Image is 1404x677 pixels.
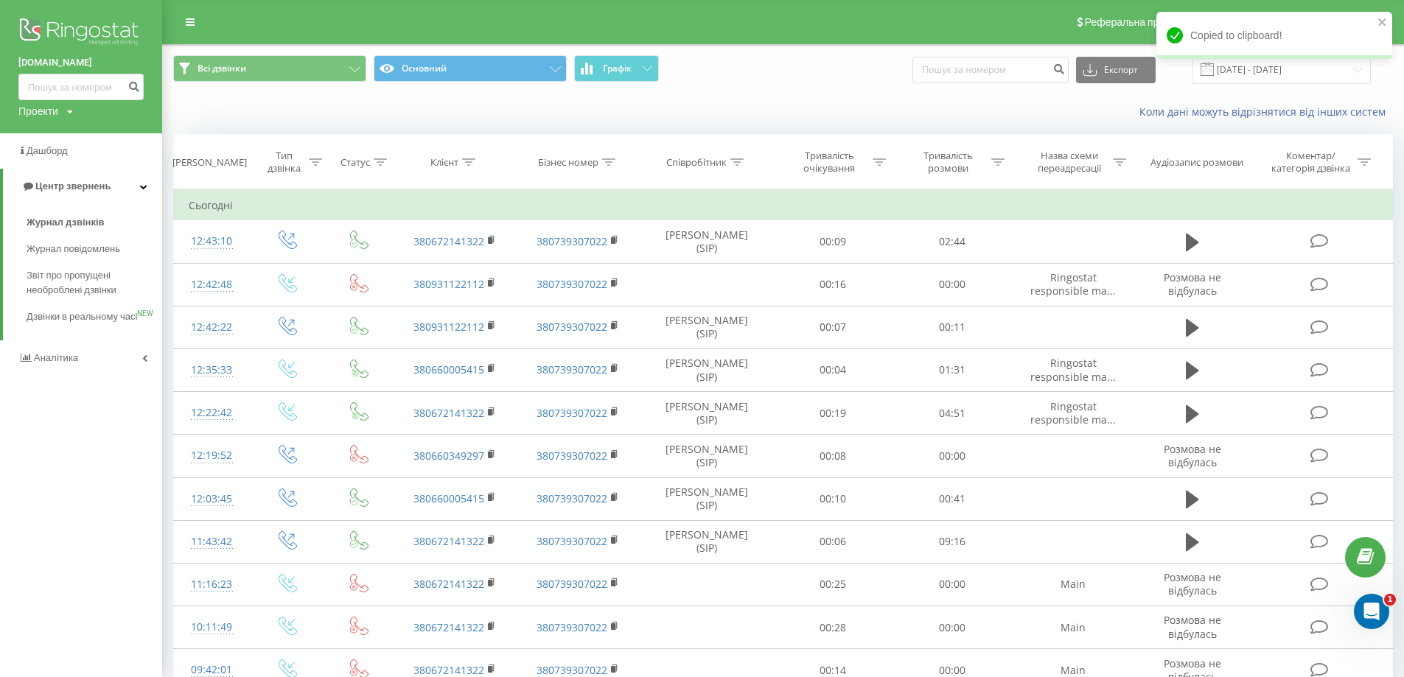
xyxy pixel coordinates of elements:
[413,491,484,505] a: 380660005415
[773,563,892,606] td: 00:25
[1030,150,1109,175] div: Назва схеми переадресації
[537,320,607,334] a: 380739307022
[413,362,484,376] a: 380660005415
[1011,606,1135,649] td: Main
[27,236,162,262] a: Журнал повідомлень
[189,613,235,642] div: 10:11:49
[574,55,659,82] button: Графік
[1139,105,1393,119] a: Коли дані можуть відрізнятися вiд інших систем
[773,477,892,520] td: 00:10
[172,156,247,169] div: [PERSON_NAME]
[893,220,1011,263] td: 02:44
[413,577,484,591] a: 380672141322
[893,392,1011,435] td: 04:51
[413,620,484,634] a: 380672141322
[773,392,892,435] td: 00:19
[773,263,892,306] td: 00:16
[1164,270,1221,298] span: Розмова не відбулась
[27,262,162,304] a: Звіт про пропущені необроблені дзвінки
[1011,563,1135,606] td: Main
[773,220,892,263] td: 00:09
[27,209,162,236] a: Журнал дзвінків
[640,220,773,263] td: [PERSON_NAME] (SIP)
[893,606,1011,649] td: 00:00
[1156,12,1392,59] div: Copied to clipboard!
[909,150,988,175] div: Тривалість розмови
[640,435,773,477] td: [PERSON_NAME] (SIP)
[893,520,1011,563] td: 09:16
[640,348,773,391] td: [PERSON_NAME] (SIP)
[1030,399,1116,427] span: Ringostat responsible ma...
[27,309,137,324] span: Дзвінки в реальному часі
[27,215,105,230] span: Журнал дзвінків
[189,356,235,385] div: 12:35:33
[1085,16,1193,28] span: Реферальна програма
[773,306,892,348] td: 00:07
[537,620,607,634] a: 380739307022
[27,242,120,256] span: Журнал повідомлень
[640,306,773,348] td: [PERSON_NAME] (SIP)
[3,169,162,204] a: Центр звернень
[537,534,607,548] a: 380739307022
[413,277,484,291] a: 380931122112
[189,399,235,427] div: 12:22:42
[189,270,235,299] div: 12:42:48
[1377,16,1388,30] button: close
[893,435,1011,477] td: 00:00
[18,74,144,100] input: Пошук за номером
[413,234,484,248] a: 380672141322
[773,348,892,391] td: 00:04
[174,191,1393,220] td: Сьогодні
[18,104,58,119] div: Проекти
[198,63,246,74] span: Всі дзвінки
[537,406,607,420] a: 380739307022
[773,520,892,563] td: 00:06
[1030,270,1116,298] span: Ringostat responsible ma...
[189,570,235,599] div: 11:16:23
[790,150,869,175] div: Тривалість очікування
[263,150,305,175] div: Тип дзвінка
[27,145,68,156] span: Дашборд
[189,527,235,556] div: 11:43:42
[893,563,1011,606] td: 00:00
[34,352,78,363] span: Аналiтика
[18,15,144,52] img: Ringostat logo
[1150,156,1243,169] div: Аудіозапис розмови
[173,55,366,82] button: Всі дзвінки
[374,55,567,82] button: Основний
[537,663,607,677] a: 380739307022
[413,534,484,548] a: 380672141322
[893,263,1011,306] td: 00:00
[893,306,1011,348] td: 00:11
[413,663,484,677] a: 380672141322
[537,362,607,376] a: 380739307022
[773,435,892,477] td: 00:08
[189,313,235,342] div: 12:42:22
[640,520,773,563] td: [PERSON_NAME] (SIP)
[413,449,484,463] a: 380660349297
[340,156,370,169] div: Статус
[538,156,598,169] div: Бізнес номер
[1268,150,1354,175] div: Коментар/категорія дзвінка
[1076,57,1156,83] button: Експорт
[912,57,1069,83] input: Пошук за номером
[413,320,484,334] a: 380931122112
[27,268,155,298] span: Звіт про пропущені необроблені дзвінки
[640,392,773,435] td: [PERSON_NAME] (SIP)
[1164,442,1221,469] span: Розмова не відбулась
[537,577,607,591] a: 380739307022
[537,277,607,291] a: 380739307022
[1354,594,1389,629] iframe: Intercom live chat
[189,485,235,513] div: 12:03:45
[893,477,1011,520] td: 00:41
[413,406,484,420] a: 380672141322
[27,304,162,330] a: Дзвінки в реальному часіNEW
[603,63,632,74] span: Графік
[773,606,892,649] td: 00:28
[537,491,607,505] a: 380739307022
[640,477,773,520] td: [PERSON_NAME] (SIP)
[537,234,607,248] a: 380739307022
[893,348,1011,391] td: 01:31
[1030,356,1116,383] span: Ringostat responsible ma...
[18,55,144,70] a: [DOMAIN_NAME]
